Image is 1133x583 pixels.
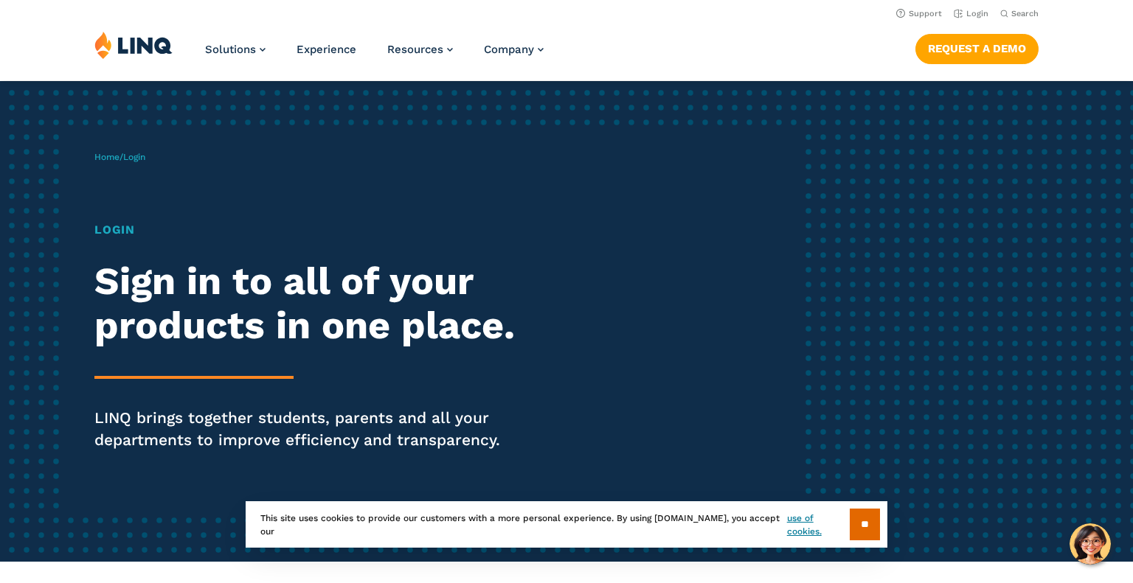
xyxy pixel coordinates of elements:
a: Experience [297,43,356,56]
div: This site uses cookies to provide our customers with a more personal experience. By using [DOMAIN... [246,501,887,548]
p: LINQ brings together students, parents and all your departments to improve efficiency and transpa... [94,407,531,451]
span: Company [484,43,534,56]
span: / [94,152,145,162]
a: Resources [387,43,453,56]
span: Search [1011,9,1039,18]
a: Request a Demo [915,34,1039,63]
nav: Primary Navigation [205,31,544,80]
a: Company [484,43,544,56]
a: Home [94,152,119,162]
a: Login [954,9,988,18]
span: Solutions [205,43,256,56]
nav: Button Navigation [915,31,1039,63]
img: LINQ | K‑12 Software [94,31,173,59]
h2: Sign in to all of your products in one place. [94,259,531,348]
button: Open Search Bar [1000,8,1039,19]
h1: Login [94,221,531,239]
a: Solutions [205,43,266,56]
span: Resources [387,43,443,56]
a: use of cookies. [787,512,850,538]
button: Hello, have a question? Let’s chat. [1070,523,1111,565]
a: Support [896,9,942,18]
span: Login [123,152,145,162]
